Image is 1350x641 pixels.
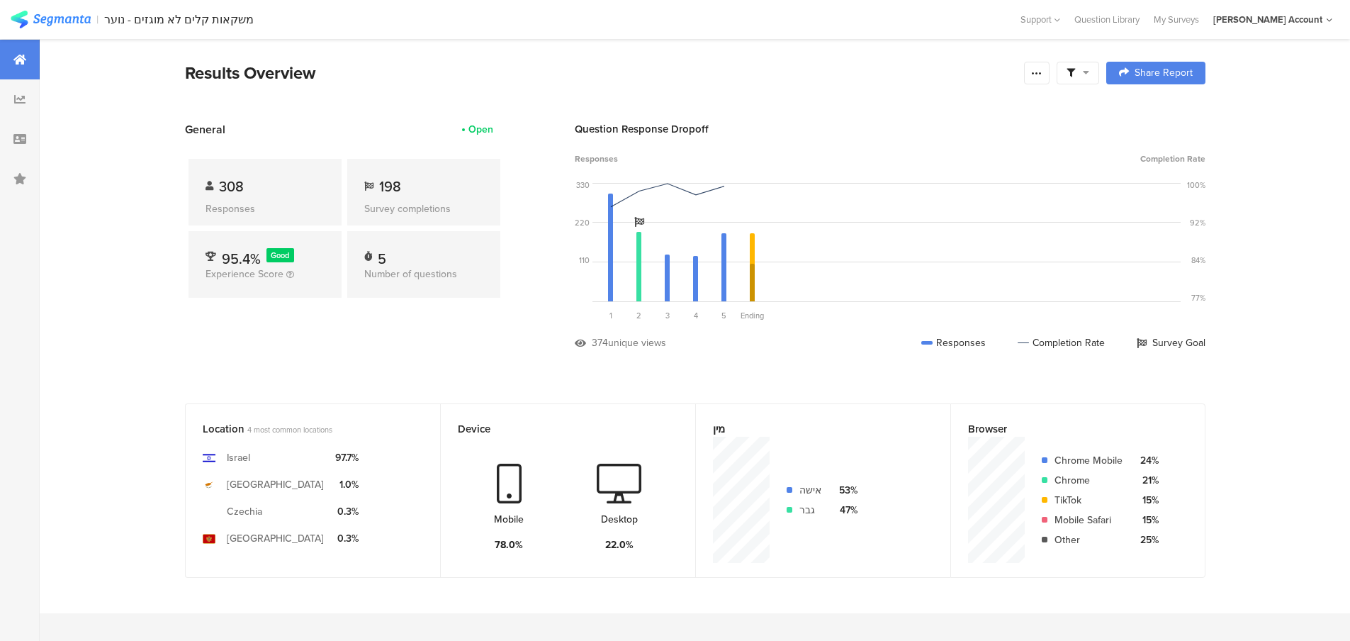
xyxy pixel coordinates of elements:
[335,477,359,492] div: 1.0%
[636,310,641,321] span: 2
[11,11,91,28] img: segmanta logo
[1190,217,1205,228] div: 92%
[1054,533,1123,547] div: Other
[694,310,698,321] span: 4
[601,512,638,527] div: Desktop
[1191,255,1205,266] div: 84%
[206,201,325,216] div: Responses
[227,504,262,519] div: Czechia
[1213,13,1322,26] div: [PERSON_NAME] Account
[575,217,590,228] div: 220
[1191,292,1205,303] div: 77%
[1134,453,1159,468] div: 24%
[203,421,400,437] div: Location
[335,504,359,519] div: 0.3%
[713,421,910,437] div: מין
[227,450,250,465] div: Israel
[185,60,1017,86] div: Results Overview
[833,483,857,498] div: 53%
[799,503,821,518] div: גבר
[665,310,670,321] span: 3
[271,250,289,261] span: Good
[575,152,618,165] span: Responses
[227,531,324,546] div: [GEOGRAPHIC_DATA]
[1020,9,1060,30] div: Support
[96,11,99,28] div: |
[206,267,283,282] span: Experience Score
[1140,152,1205,165] span: Completion Rate
[1134,493,1159,508] div: 15%
[1134,513,1159,528] div: 15%
[495,537,523,552] div: 78.0%
[468,122,493,137] div: Open
[1018,335,1105,350] div: Completion Rate
[458,421,655,437] div: Device
[968,421,1164,437] div: Browser
[247,424,332,435] span: 4 most common locations
[576,179,590,191] div: 330
[1054,493,1123,508] div: TikTok
[799,483,821,498] div: אישה
[378,248,386,262] div: 5
[227,477,324,492] div: [GEOGRAPHIC_DATA]
[592,335,608,350] div: 374
[219,176,244,197] span: 308
[222,248,261,269] span: 95.4%
[1137,335,1205,350] div: Survey Goal
[1054,513,1123,528] div: Mobile Safari
[1054,473,1123,488] div: Chrome
[379,176,401,197] span: 198
[833,503,857,518] div: 47%
[104,13,254,26] div: משקאות קלים לא מוגזים - נוער
[1147,13,1206,26] a: My Surveys
[364,201,483,216] div: Survey completions
[579,255,590,266] div: 110
[335,450,359,465] div: 97.7%
[185,121,225,138] span: General
[721,310,726,321] span: 5
[1067,13,1147,26] a: Question Library
[1054,453,1123,468] div: Chrome Mobile
[634,217,644,227] i: Survey Goal
[1135,68,1193,78] span: Share Report
[738,310,767,321] div: Ending
[609,310,612,321] span: 1
[1187,179,1205,191] div: 100%
[608,335,666,350] div: unique views
[494,512,524,527] div: Mobile
[605,537,634,552] div: 22.0%
[1134,533,1159,547] div: 25%
[364,267,457,282] span: Number of questions
[921,335,986,350] div: Responses
[335,531,359,546] div: 0.3%
[575,121,1205,137] div: Question Response Dropoff
[1134,473,1159,488] div: 21%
